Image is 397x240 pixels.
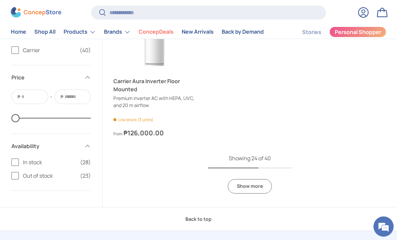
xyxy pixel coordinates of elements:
[80,46,91,54] span: (40)
[23,46,76,54] span: Carrier
[228,179,272,194] a: Show more
[35,38,113,46] div: Chat with us now
[11,142,80,150] span: Availability
[60,93,64,100] span: ₱
[11,73,80,81] span: Price
[11,7,61,18] img: ConcepStore
[80,172,91,180] span: (23)
[11,26,26,39] a: Home
[286,25,386,39] nav: Secondary
[39,75,93,143] span: We're online!
[50,93,52,101] span: -
[23,158,76,166] span: In stock
[80,158,91,166] span: (28)
[100,25,135,39] summary: Brands
[229,155,271,162] span: Showing 24 of 40
[11,65,91,89] summary: Price
[60,25,100,39] summary: Products
[139,26,174,39] a: ConcepDeals
[3,165,128,188] textarea: Type your message and hit 'Enter'
[222,26,264,39] a: Back by Demand
[302,26,321,39] a: Stories
[11,134,91,158] summary: Availability
[113,154,386,194] nav: Pagination
[182,26,214,39] a: New Arrivals
[11,25,264,39] nav: Primary
[34,26,56,39] a: Shop All
[329,27,386,37] a: Personal Shopper
[23,172,76,180] span: Out of stock
[110,3,127,20] div: Minimize live chat window
[335,30,381,35] span: Personal Shopper
[17,93,21,100] span: ₱
[113,77,197,93] a: Carrier Aura Inverter Floor Mounted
